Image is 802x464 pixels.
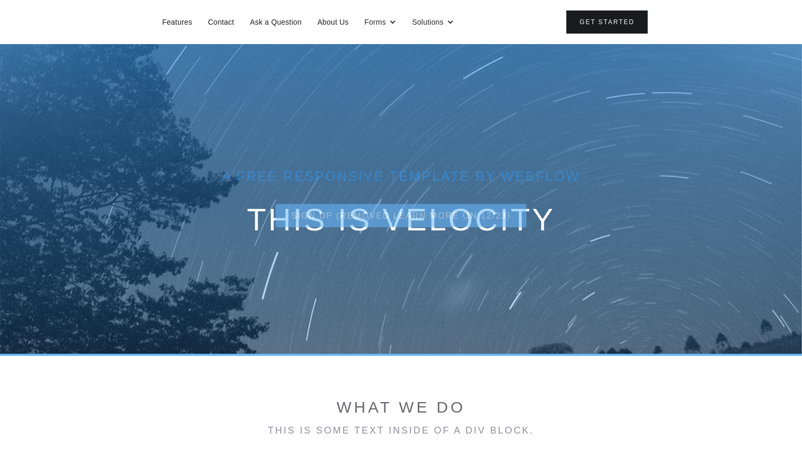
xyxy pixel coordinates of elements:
div: Solutions [412,17,444,27]
a: Ask a Question [245,15,307,29]
a: Contact [203,15,239,29]
div: A free reSPonsive template by webflow [154,170,648,183]
a: sign up (removed learn more on 12/23) [276,204,527,227]
a: Features [157,15,197,29]
div: Forms [359,14,402,30]
h2: what we do [154,398,648,417]
div: Forms [364,17,386,27]
div: This is some text inside of a div block. [154,425,648,436]
a: Get Started [566,10,648,34]
a: About Us [312,15,354,29]
div: Solutions [407,14,459,30]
